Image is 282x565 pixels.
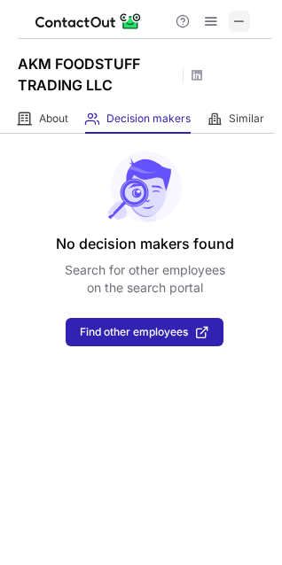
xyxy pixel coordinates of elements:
[65,261,225,297] p: Search for other employees on the search portal
[106,112,191,126] span: Decision makers
[80,326,188,338] span: Find other employees
[106,151,183,222] img: No leads found
[229,112,264,126] span: Similar
[66,318,223,346] button: Find other employees
[18,53,177,96] h1: AKM FOODSTUFF TRADING LLC
[56,233,234,254] header: No decision makers found
[39,112,68,126] span: About
[35,11,142,32] img: ContactOut v5.3.10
